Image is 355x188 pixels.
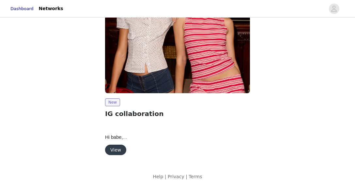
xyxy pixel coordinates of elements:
span: | [186,174,187,179]
span: | [165,174,166,179]
a: View [105,148,126,152]
div: avatar [331,4,337,14]
span: New [105,98,120,106]
a: Networks [35,1,67,16]
a: Dashboard [10,6,34,12]
h2: IG collaboration [105,109,250,119]
a: Terms [189,174,202,179]
button: View [105,145,126,155]
span: Hi babe, [105,135,127,140]
a: Help [153,174,163,179]
a: Privacy [168,174,184,179]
